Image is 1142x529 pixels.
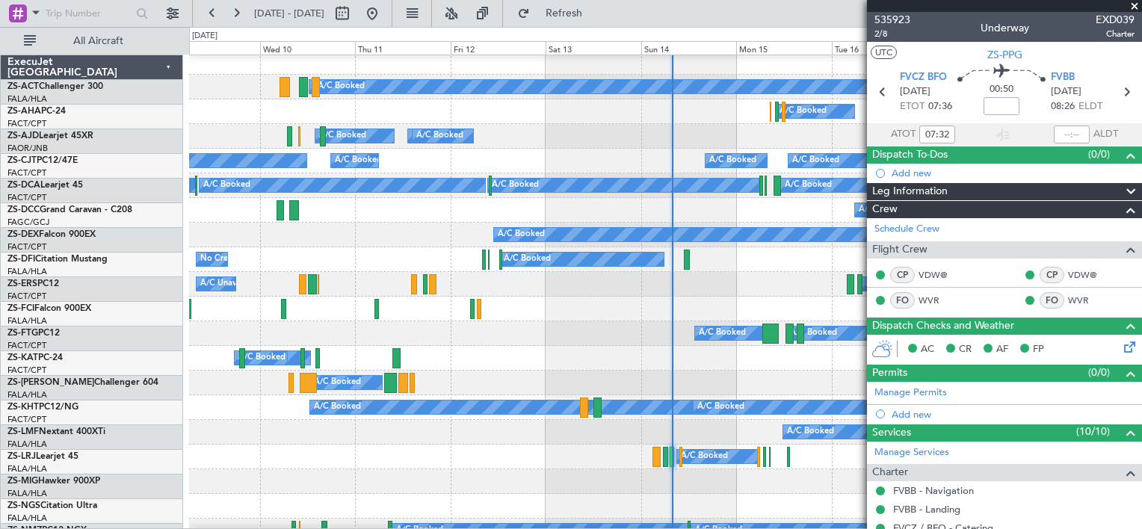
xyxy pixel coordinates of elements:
span: Dispatch To-Dos [872,146,948,164]
button: UTC [871,46,897,59]
div: CP [890,267,915,283]
div: A/C Unavailable [859,199,921,221]
a: ZS-KATPC-24 [7,353,63,362]
div: Thu 11 [355,41,450,55]
div: A/C Booked [335,149,382,172]
div: Tue 9 [164,41,259,55]
a: ZS-[PERSON_NAME]Challenger 604 [7,378,158,387]
span: (0/0) [1088,146,1110,162]
span: CR [959,342,972,357]
span: ATOT [891,127,916,142]
span: ALDT [1093,127,1118,142]
a: ZS-FTGPC12 [7,329,60,338]
a: ZS-CJTPC12/47E [7,156,78,165]
a: FACT/CPT [7,291,46,302]
div: Wed 10 [260,41,355,55]
a: ZS-DCALearjet 45 [7,181,83,190]
a: ZS-DEXFalcon 900EX [7,230,96,239]
span: AF [996,342,1008,357]
a: WVR [1068,294,1102,307]
a: FACT/CPT [7,414,46,425]
span: 535923 [874,12,910,28]
button: Refresh [510,1,600,25]
span: Crew [872,201,898,218]
span: Charter [1096,28,1135,40]
div: Underway [981,20,1029,36]
span: Flight Crew [872,241,928,259]
input: Trip Number [46,2,132,25]
div: A/C Unavailable [200,273,262,295]
a: ZS-ACTChallenger 300 [7,82,103,91]
span: ZS-PPG [987,47,1022,63]
div: A/C Booked [787,421,834,443]
a: ZS-MIGHawker 900XP [7,477,100,486]
a: FACT/CPT [7,167,46,179]
span: ZS-MIG [7,477,38,486]
a: FACT/CPT [7,340,46,351]
a: FALA/HLA [7,315,47,327]
div: A/C Booked [780,100,827,123]
span: ZS-LMF [7,427,39,436]
span: Leg Information [872,183,948,200]
span: ZS-KAT [7,353,38,362]
a: FACT/CPT [7,118,46,129]
div: Mon 15 [736,41,831,55]
input: --:-- [919,126,955,143]
span: All Aircraft [39,36,158,46]
span: Services [872,424,911,442]
a: FVBB - Navigation [893,484,974,497]
div: Sun 14 [641,41,736,55]
div: No Crew [200,248,235,270]
a: ZS-AJDLearjet 45XR [7,132,93,140]
span: ZS-LRJ [7,452,36,461]
div: A/C Booked [492,174,539,197]
a: FACT/CPT [7,241,46,253]
span: ZS-ACT [7,82,39,91]
span: ZS-DFI [7,255,35,264]
span: AC [921,342,934,357]
span: FP [1033,342,1044,357]
span: ZS-AHA [7,107,41,116]
a: ZS-FCIFalcon 900EX [7,304,91,313]
span: ZS-FCI [7,304,34,313]
a: FAOR/JNB [7,143,48,154]
span: ZS-DEX [7,230,39,239]
span: 08:26 [1051,99,1075,114]
div: A/C Booked [319,125,366,147]
a: ZS-NGSCitation Ultra [7,501,97,510]
span: EXD039 [1096,12,1135,28]
a: ZS-DFICitation Mustang [7,255,108,264]
a: WVR [919,294,952,307]
div: A/C Booked [790,322,837,344]
div: Fri 12 [451,41,546,55]
span: (10/10) [1076,424,1110,439]
div: A/C Booked [792,149,839,172]
a: FVBB - Landing [893,503,960,516]
span: Permits [872,365,907,382]
span: ETOT [900,99,925,114]
div: FO [1040,292,1064,309]
span: ZS-DCC [7,205,40,214]
div: A/C Booked [203,174,250,197]
a: ZS-DCCGrand Caravan - C208 [7,205,132,214]
div: CP [1040,267,1064,283]
span: 07:36 [928,99,952,114]
div: A/C Booked [314,371,361,394]
a: Manage Services [874,445,949,460]
div: A/C Booked [697,396,744,418]
a: Manage Permits [874,386,947,400]
div: A/C Booked [681,445,728,468]
div: A/C Booked [416,125,463,147]
span: FVCZ BFO [900,70,947,85]
span: FVBB [1051,70,1075,85]
a: FALA/HLA [7,266,47,277]
span: [DATE] - [DATE] [254,7,324,20]
span: ELDT [1078,99,1102,114]
a: FALA/HLA [7,463,47,474]
div: A/C Booked [498,223,545,246]
a: VDW@ [919,268,952,282]
div: A/C Booked [318,75,365,98]
span: 00:50 [990,82,1013,97]
a: FALA/HLA [7,389,47,400]
div: [DATE] [192,30,217,43]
